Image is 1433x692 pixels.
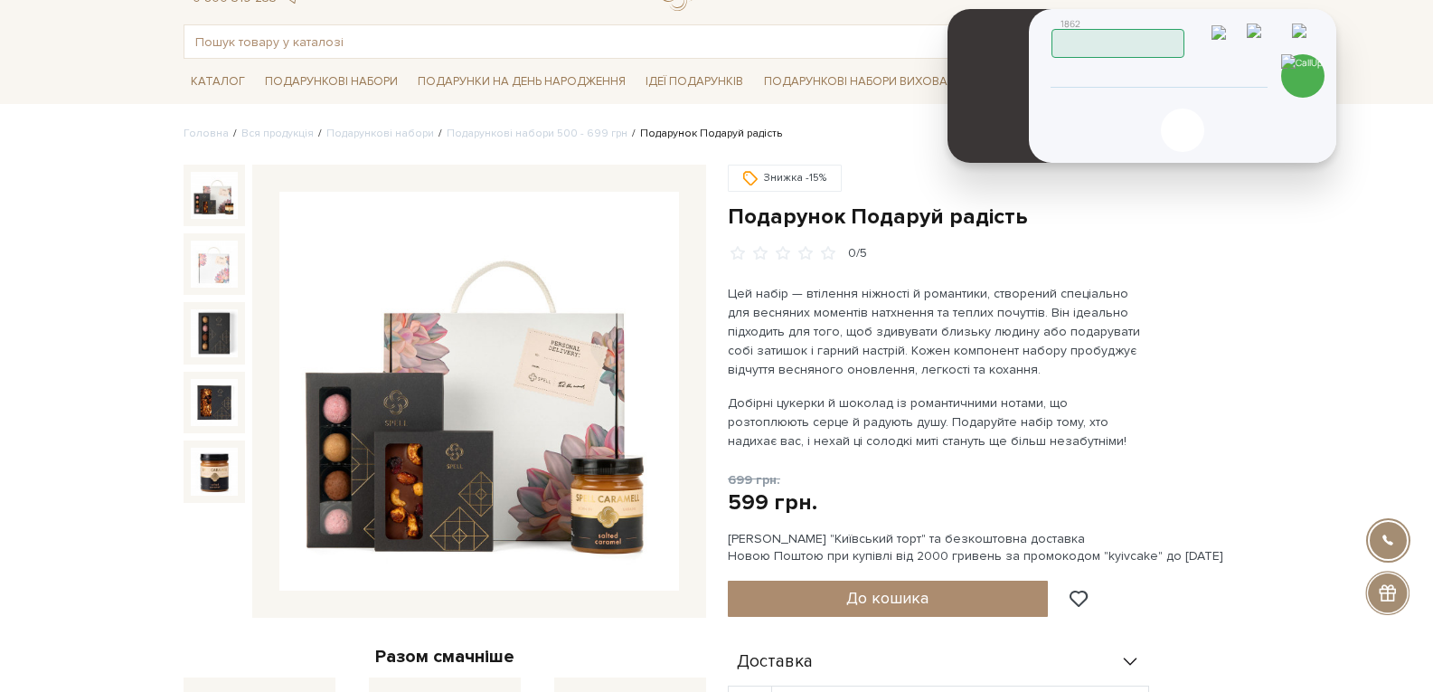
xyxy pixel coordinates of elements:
[184,127,229,140] a: Головна
[258,68,405,96] a: Подарункові набори
[846,588,929,608] span: До кошика
[728,393,1152,450] p: Добірні цукерки й шоколад із романтичними нотами, що розтоплюють серце й радують душу. Подаруйте ...
[728,165,842,192] div: Знижка -15%
[848,245,867,262] div: 0/5
[410,68,633,96] a: Подарунки на День народження
[191,379,238,426] img: Подарунок Подаруй радість
[447,127,627,140] a: Подарункові набори 500 - 699 грн
[279,192,679,592] img: Подарунок Подаруй радість
[184,645,706,668] div: Разом смачніше
[191,241,238,288] img: Подарунок Подаруй радість
[184,25,1208,58] input: Пошук товару у каталозі
[757,66,988,97] a: Подарункові набори вихователю
[191,172,238,219] img: Подарунок Подаруй радість
[627,126,782,142] li: Подарунок Подаруй радість
[728,488,817,517] div: 599 грн.
[191,448,238,495] img: Подарунок Подаруй радість
[737,654,813,670] span: Доставка
[728,203,1250,231] h1: Подарунок Подаруй радість
[638,68,750,96] a: Ідеї подарунків
[728,531,1250,564] div: [PERSON_NAME] "Київський торт" та безкоштовна доставка Новою Поштою при купівлі від 2000 гривень ...
[728,581,1049,617] button: До кошика
[728,472,780,488] span: 699 грн.
[326,127,434,140] a: Подарункові набори
[241,127,314,140] a: Вся продукція
[184,68,252,96] a: Каталог
[191,309,238,356] img: Подарунок Подаруй радість
[728,284,1152,379] p: Цей набір — втілення ніжності й романтики, створений спеціально для весняних моментів натхнення т...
